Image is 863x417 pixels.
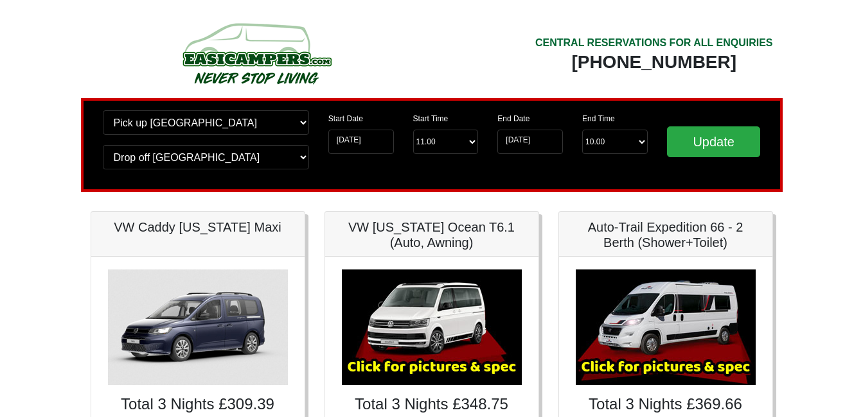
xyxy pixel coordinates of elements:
[572,395,760,414] h4: Total 3 Nights £369.66
[108,269,288,385] img: VW Caddy California Maxi
[413,113,449,124] label: Start Time
[497,130,563,154] input: Return Date
[338,219,526,250] h5: VW [US_STATE] Ocean T6.1 (Auto, Awning)
[582,113,615,124] label: End Time
[667,126,761,157] input: Update
[572,219,760,250] h5: Auto-Trail Expedition 66 - 2 Berth (Shower+Toilet)
[104,395,292,414] h4: Total 3 Nights £309.39
[328,130,394,154] input: Start Date
[535,35,773,51] div: CENTRAL RESERVATIONS FOR ALL ENQUIRIES
[134,18,378,89] img: campers-checkout-logo.png
[104,219,292,235] h5: VW Caddy [US_STATE] Maxi
[338,395,526,414] h4: Total 3 Nights £348.75
[535,51,773,74] div: [PHONE_NUMBER]
[342,269,522,385] img: VW California Ocean T6.1 (Auto, Awning)
[576,269,756,385] img: Auto-Trail Expedition 66 - 2 Berth (Shower+Toilet)
[497,113,529,124] label: End Date
[328,113,363,124] label: Start Date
